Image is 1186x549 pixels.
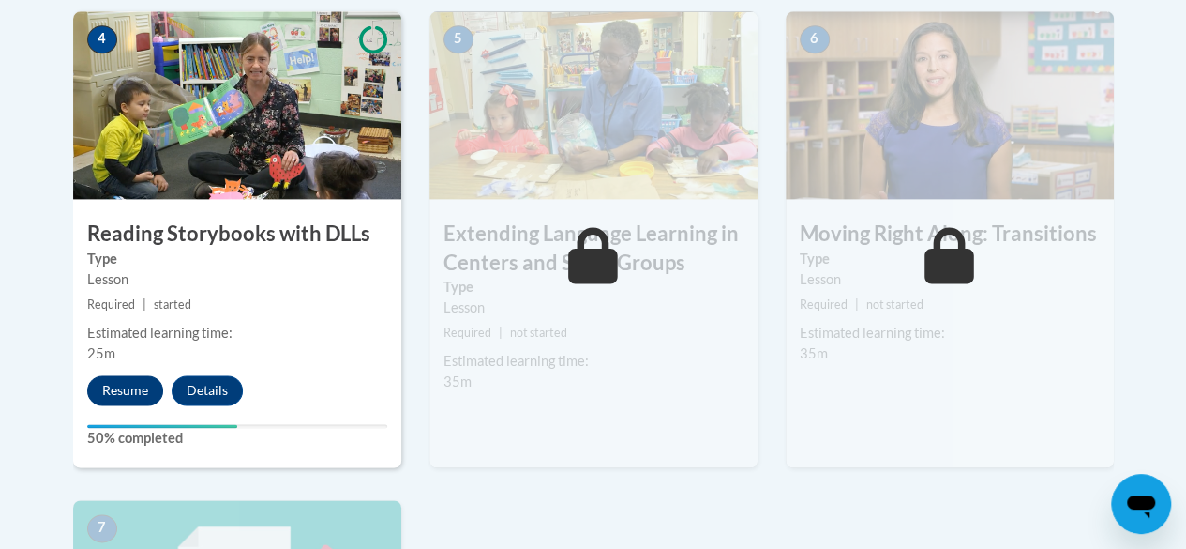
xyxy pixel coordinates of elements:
[87,249,387,269] label: Type
[73,220,401,249] h3: Reading Storybooks with DLLs
[87,514,117,542] span: 7
[87,345,115,361] span: 25m
[87,323,387,343] div: Estimated learning time:
[800,269,1100,290] div: Lesson
[786,11,1114,199] img: Course Image
[443,351,743,372] div: Estimated learning time:
[87,428,387,449] label: 50% completed
[154,297,191,312] span: started
[443,374,472,389] span: 35m
[800,249,1100,269] label: Type
[855,297,859,312] span: |
[73,11,401,199] img: Course Image
[443,25,473,53] span: 5
[510,326,567,340] span: not started
[87,25,117,53] span: 4
[1111,474,1171,534] iframe: Button to launch messaging window
[429,220,758,278] h3: Extending Language Learning in Centers and Small Groups
[87,424,237,428] div: Your progress
[866,297,923,312] span: not started
[443,297,743,318] div: Lesson
[800,297,848,312] span: Required
[87,269,387,290] div: Lesson
[499,326,503,340] span: |
[443,277,743,297] label: Type
[443,326,491,340] span: Required
[143,297,146,312] span: |
[786,220,1114,249] h3: Moving Right Along: Transitions
[800,323,1100,343] div: Estimated learning time:
[87,297,135,312] span: Required
[429,11,758,199] img: Course Image
[172,375,243,405] button: Details
[800,25,830,53] span: 6
[800,345,828,361] span: 35m
[87,375,163,405] button: Resume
